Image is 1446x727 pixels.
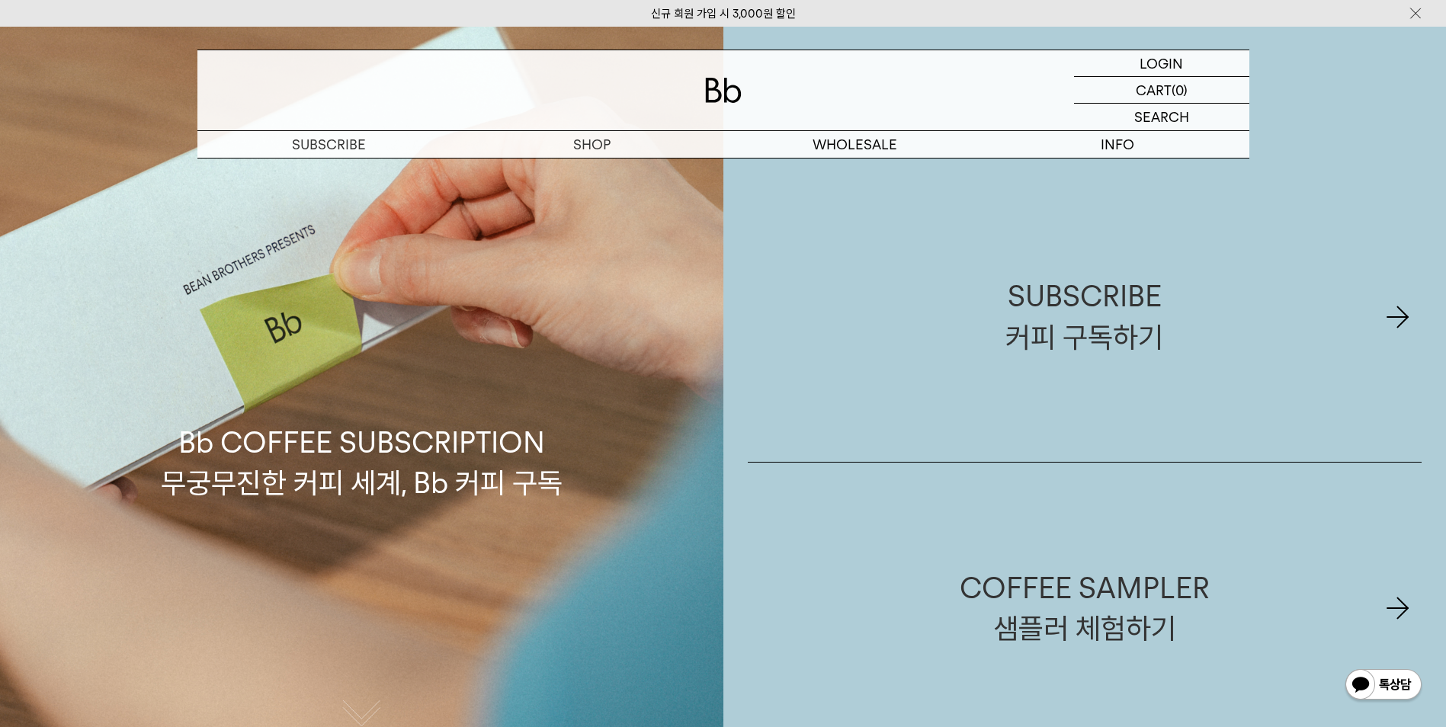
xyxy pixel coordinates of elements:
p: LOGIN [1140,50,1183,76]
p: WHOLESALE [723,131,986,158]
a: SUBSCRIBE커피 구독하기 [748,171,1422,462]
p: INFO [986,131,1249,158]
a: SUBSCRIBE [197,131,460,158]
p: CART [1136,77,1172,103]
p: SEARCH [1134,104,1189,130]
a: SHOP [460,131,723,158]
a: LOGIN [1074,50,1249,77]
p: Bb COFFEE SUBSCRIPTION 무궁무진한 커피 세계, Bb 커피 구독 [161,277,563,503]
p: (0) [1172,77,1188,103]
div: COFFEE SAMPLER 샘플러 체험하기 [960,568,1210,649]
a: CART (0) [1074,77,1249,104]
img: 로고 [705,78,742,103]
div: SUBSCRIBE 커피 구독하기 [1005,276,1163,357]
img: 카카오톡 채널 1:1 채팅 버튼 [1344,668,1423,704]
a: 신규 회원 가입 시 3,000원 할인 [651,7,796,21]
